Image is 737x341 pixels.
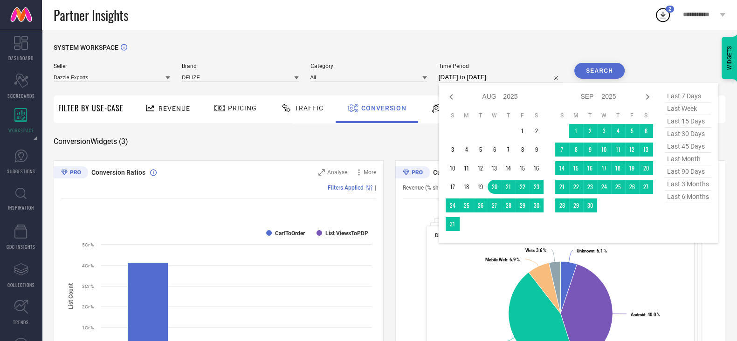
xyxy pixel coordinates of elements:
[583,198,597,212] td: Tue Sep 30 2025
[435,232,453,239] span: DELIZE
[474,180,488,194] td: Tue Aug 19 2025
[611,161,625,175] td: Thu Sep 18 2025
[182,63,298,69] span: Brand
[488,198,502,212] td: Wed Aug 27 2025
[446,180,460,194] td: Sun Aug 17 2025
[665,191,711,203] span: last 6 months
[474,198,488,212] td: Tue Aug 26 2025
[516,198,530,212] td: Fri Aug 29 2025
[555,180,569,194] td: Sun Sep 21 2025
[364,169,376,176] span: More
[7,92,35,99] span: SCORECARDS
[611,124,625,138] td: Thu Sep 04 2025
[446,217,460,231] td: Sun Aug 31 2025
[439,63,563,69] span: Time Period
[577,248,594,253] tspan: Unknown
[642,91,653,102] div: Next month
[502,143,516,157] td: Thu Aug 07 2025
[569,161,583,175] td: Mon Sep 15 2025
[665,165,711,178] span: last 90 days
[625,180,639,194] td: Fri Sep 26 2025
[665,178,711,191] span: last 3 months
[555,198,569,212] td: Sun Sep 28 2025
[611,143,625,157] td: Thu Sep 11 2025
[485,257,520,262] text: : 6.9 %
[8,55,34,61] span: DASHBOARD
[460,198,474,212] td: Mon Aug 25 2025
[639,112,653,119] th: Saturday
[474,143,488,157] td: Tue Aug 05 2025
[58,102,124,114] span: Filter By Use-Case
[7,243,35,250] span: CDC INSIGHTS
[502,180,516,194] td: Thu Aug 21 2025
[525,248,546,253] text: : 3.6 %
[516,180,530,194] td: Fri Aug 22 2025
[574,63,625,79] button: Search
[310,63,427,69] span: Category
[639,180,653,194] td: Sat Sep 27 2025
[158,105,190,112] span: Revenue
[460,161,474,175] td: Mon Aug 11 2025
[665,90,711,102] span: last 7 days
[446,91,457,102] div: Previous month
[530,124,544,138] td: Sat Aug 02 2025
[654,7,671,23] div: Open download list
[82,284,94,289] text: 3Cr %
[597,180,611,194] td: Wed Sep 24 2025
[569,180,583,194] td: Mon Sep 22 2025
[54,166,88,180] div: Premium
[555,161,569,175] td: Sun Sep 14 2025
[569,112,583,119] th: Monday
[439,72,563,83] input: Select time period
[318,169,325,176] svg: Zoom
[361,104,406,112] span: Conversion
[530,198,544,212] td: Sat Aug 30 2025
[525,248,534,253] tspan: Web
[228,104,257,112] span: Pricing
[516,124,530,138] td: Fri Aug 01 2025
[403,184,448,191] span: Revenue (% share)
[583,112,597,119] th: Tuesday
[395,166,430,180] div: Premium
[54,6,128,25] span: Partner Insights
[446,143,460,157] td: Sun Aug 03 2025
[502,198,516,212] td: Thu Aug 28 2025
[530,180,544,194] td: Sat Aug 23 2025
[516,161,530,175] td: Fri Aug 15 2025
[295,104,324,112] span: Traffic
[639,143,653,157] td: Sat Sep 13 2025
[597,124,611,138] td: Wed Sep 03 2025
[502,112,516,119] th: Thursday
[485,257,507,262] tspan: Mobile Web
[7,168,35,175] span: SUGGESTIONS
[597,161,611,175] td: Wed Sep 17 2025
[68,283,74,309] tspan: List Count
[446,112,460,119] th: Sunday
[460,112,474,119] th: Monday
[583,143,597,157] td: Tue Sep 09 2025
[569,124,583,138] td: Mon Sep 01 2025
[54,137,128,146] span: Conversion Widgets ( 3 )
[665,128,711,140] span: last 30 days
[530,143,544,157] td: Sat Aug 09 2025
[665,140,711,153] span: last 45 days
[569,143,583,157] td: Mon Sep 08 2025
[630,312,645,317] tspan: Android
[516,112,530,119] th: Friday
[583,180,597,194] td: Tue Sep 23 2025
[530,161,544,175] td: Sat Aug 16 2025
[555,143,569,157] td: Sun Sep 07 2025
[82,325,94,330] text: 1Cr %
[502,161,516,175] td: Thu Aug 14 2025
[555,112,569,119] th: Sunday
[639,161,653,175] td: Sat Sep 20 2025
[460,143,474,157] td: Mon Aug 04 2025
[569,198,583,212] td: Mon Sep 29 2025
[474,112,488,119] th: Tuesday
[625,112,639,119] th: Friday
[488,161,502,175] td: Wed Aug 13 2025
[54,63,170,69] span: Seller
[583,161,597,175] td: Tue Sep 16 2025
[460,180,474,194] td: Mon Aug 18 2025
[665,115,711,128] span: last 15 days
